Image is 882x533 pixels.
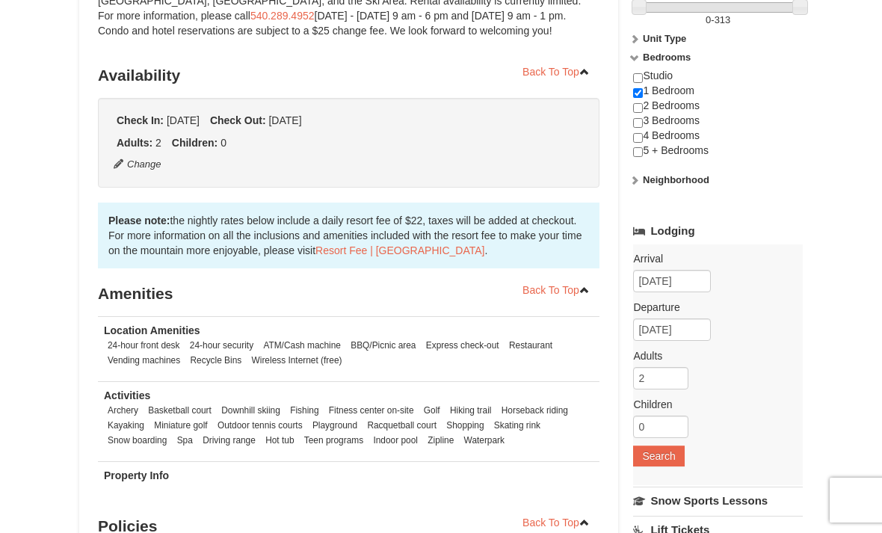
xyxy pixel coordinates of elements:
li: Express check-out [422,338,503,353]
li: 24-hour security [186,338,257,353]
li: Zipline [424,433,457,448]
li: Waterpark [460,433,508,448]
h3: Availability [98,61,599,90]
a: Snow Sports Lessons [633,487,803,514]
a: Resort Fee | [GEOGRAPHIC_DATA] [315,244,484,256]
li: Snow boarding [104,433,170,448]
li: Miniature golf [150,418,211,433]
span: [DATE] [167,114,200,126]
li: Vending machines [104,353,184,368]
a: Back To Top [513,61,599,83]
strong: Neighborhood [643,174,709,185]
li: ATM/Cash machine [259,338,345,353]
strong: Adults: [117,137,152,149]
li: Wireless Internet (free) [248,353,346,368]
li: Racquetball court [363,418,440,433]
span: 0 [706,14,711,25]
li: 24-hour front desk [104,338,184,353]
a: Back To Top [513,279,599,301]
li: Playground [309,418,361,433]
li: Horseback riding [498,403,572,418]
li: Hiking trail [446,403,496,418]
strong: Please note: [108,215,170,227]
li: Fitness center on-site [325,403,418,418]
span: 313 [715,14,731,25]
label: Departure [633,300,792,315]
li: Skating rink [490,418,544,433]
li: BBQ/Picnic area [347,338,419,353]
h3: Amenities [98,279,599,309]
label: Children [633,397,792,412]
label: - [633,13,803,28]
li: Archery [104,403,142,418]
li: Fishing [286,403,322,418]
li: Indoor pool [369,433,422,448]
a: 540.289.4952 [250,10,315,22]
label: Adults [633,348,792,363]
strong: Location Amenities [104,324,200,336]
div: Studio 1 Bedroom 2 Bedrooms 3 Bedrooms 4 Bedrooms 5 + Bedrooms [633,69,803,173]
span: 0 [220,137,226,149]
label: Arrival [633,251,792,266]
li: Kayaking [104,418,148,433]
li: Outdoor tennis courts [214,418,306,433]
span: 2 [155,137,161,149]
li: Basketball court [144,403,215,418]
strong: Activities [104,389,150,401]
strong: Unit Type [643,33,686,44]
strong: Check In: [117,114,164,126]
li: Golf [420,403,444,418]
div: the nightly rates below include a daily resort fee of $22, taxes will be added at checkout. For m... [98,203,599,268]
li: Restaurant [505,338,556,353]
li: Recycle Bins [187,353,246,368]
li: Downhill skiing [218,403,284,418]
strong: Property Info [104,469,169,481]
strong: Check Out: [210,114,266,126]
strong: Children: [172,137,218,149]
li: Driving range [199,433,259,448]
button: Change [113,156,162,173]
a: Lodging [633,218,803,244]
button: Search [633,446,684,466]
strong: Bedrooms [643,52,691,63]
li: Spa [173,433,197,448]
li: Shopping [442,418,487,433]
li: Hot tub [262,433,297,448]
span: [DATE] [268,114,301,126]
li: Teen programs [300,433,367,448]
